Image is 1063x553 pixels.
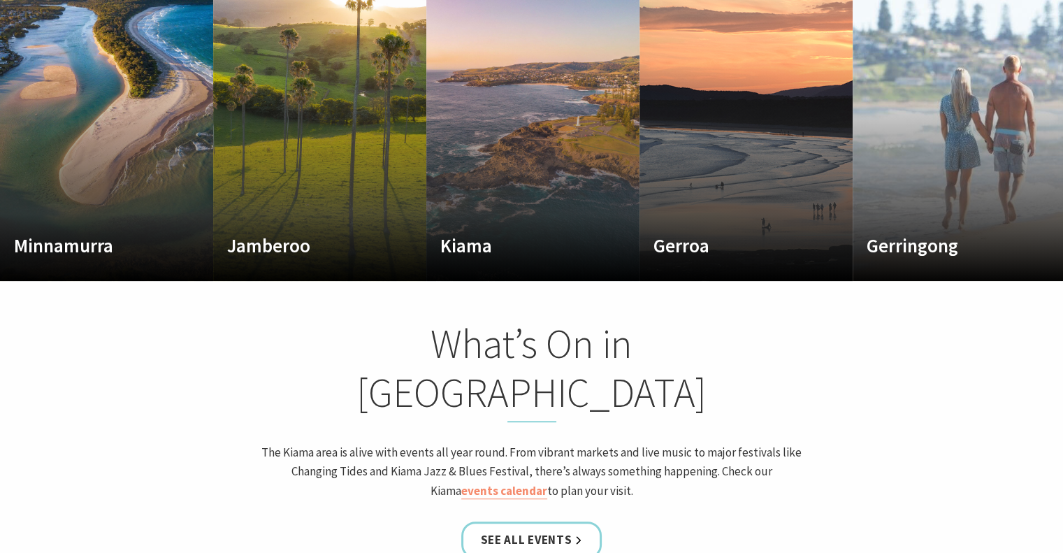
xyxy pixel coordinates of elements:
[258,319,806,422] h2: What’s On in [GEOGRAPHIC_DATA]
[653,234,807,257] h4: Gerroa
[867,234,1020,257] h4: Gerringong
[461,483,547,499] a: events calendar
[227,234,380,257] h4: Jamberoo
[14,234,167,257] h4: Minnamurra
[440,234,593,257] h4: Kiama
[258,443,806,501] p: The Kiama area is alive with events all year round. From vibrant markets and live music to major ...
